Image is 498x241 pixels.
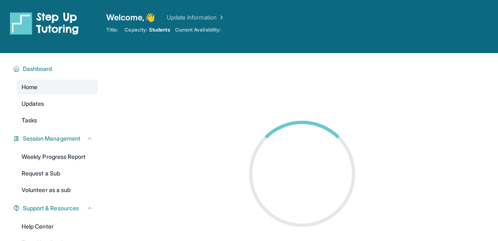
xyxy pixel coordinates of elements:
[23,134,81,143] span: Session Management
[20,204,93,212] button: Support & Resources
[124,27,147,33] span: Capacity:
[17,113,98,128] a: Tasks
[17,96,98,111] a: Updates
[106,12,155,23] span: Welcome, 👋
[17,219,98,234] a: Help Center
[167,13,225,22] a: Update Information
[23,204,79,212] span: Support & Resources
[149,27,170,33] span: Students
[20,134,93,143] button: Session Management
[17,183,98,197] a: Volunteer as a sub
[106,27,118,33] span: Title:
[22,83,37,91] span: Home
[17,80,98,95] a: Home
[217,13,225,22] img: Chevron Right
[17,149,98,164] a: Weekly Progress Report
[20,65,93,73] button: Dashboard
[17,166,98,181] a: Request a Sub
[22,100,44,108] span: Updates
[22,116,37,124] span: Tasks
[175,27,221,33] span: Current Availability:
[10,12,79,35] img: logo
[23,65,52,73] span: Dashboard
